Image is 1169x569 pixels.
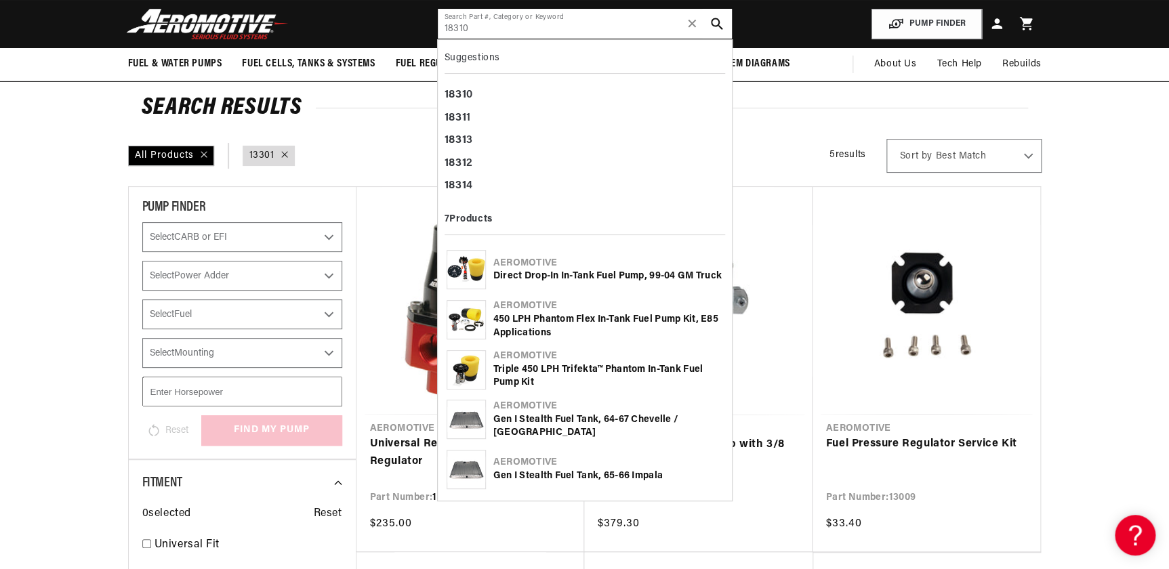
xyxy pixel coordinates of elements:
[886,139,1042,173] select: Sort by
[445,107,725,130] div: 1
[128,146,214,166] div: All Products
[826,436,1027,453] a: Fuel Pressure Regulator Service Kit
[445,84,725,107] div: 0
[700,48,800,80] summary: System Diagrams
[937,57,981,72] span: Tech Help
[142,377,342,406] input: Enter Horsepower
[445,112,467,123] b: 1831
[863,48,926,81] a: About Us
[396,57,475,71] span: Fuel Regulators
[155,536,342,554] a: Universal Fit
[447,407,485,433] img: Gen I Stealth Fuel Tank, 64-67 Chevelle / Malibu
[1002,57,1042,72] span: Rebuilds
[249,148,274,163] a: 13301
[142,338,342,368] select: Mounting
[445,175,725,198] div: 4
[450,351,482,389] img: Triple 450 LPH Trifekta™ Phantom In-Tank Fuel Pump Kit
[370,436,571,470] a: Universal Return Style Fuel Pressure Regulator
[702,9,732,39] button: search button
[445,47,725,74] div: Suggestions
[598,436,799,471] a: SS Carbureted Fuel Pump with 3/8 NPT Ports
[493,313,723,339] div: 450 LPH Phantom Flex In-Tank Fuel Pump Kit, E85 Applications
[386,48,485,80] summary: Fuel Regulators
[992,48,1052,81] summary: Rebuilds
[314,505,342,523] span: Reset
[874,59,916,69] span: About Us
[445,135,467,146] b: 1831
[232,48,385,80] summary: Fuel Cells, Tanks & Systems
[118,48,232,80] summary: Fuel & Water Pumps
[493,299,723,313] div: Aeromotive
[493,363,723,389] div: Triple 450 LPH Trifekta™ Phantom In-Tank Fuel Pump Kit
[242,57,375,71] span: Fuel Cells, Tanks & Systems
[686,13,699,35] span: ✕
[710,57,790,71] span: System Diagrams
[493,270,723,283] div: Direct Drop-In In-Tank Fuel Pump, 99-04 GM Truck
[128,57,222,71] span: Fuel & Water Pumps
[142,505,191,523] span: 0 selected
[445,129,725,152] div: 3
[447,457,485,482] img: Gen I Stealth Fuel Tank, 65-66 Impala
[926,48,991,81] summary: Tech Help
[142,261,342,291] select: Power Adder
[493,257,723,270] div: Aeromotive
[142,476,182,490] span: Fitment
[142,201,206,214] span: PUMP FINDER
[493,469,723,483] div: Gen I Stealth Fuel Tank, 65-66 Impala
[438,9,732,39] input: Search by Part Number, Category or Keyword
[493,350,723,363] div: Aeromotive
[493,400,723,413] div: Aeromotive
[445,214,493,224] b: 7 Products
[445,89,467,100] b: 1831
[445,152,725,175] div: 2
[447,307,485,332] img: 450 LPH Phantom Flex In-Tank Fuel Pump Kit, E85 Applications
[142,299,342,329] select: Fuel
[447,255,485,284] img: Direct Drop-In In-Tank Fuel Pump, 99-04 GM Truck
[493,456,723,469] div: Aeromotive
[493,413,723,440] div: Gen I Stealth Fuel Tank, 64-67 Chevelle / [GEOGRAPHIC_DATA]
[445,158,467,169] b: 1831
[142,222,342,252] select: CARB or EFI
[445,180,467,191] b: 1831
[123,8,292,40] img: Aeromotive
[900,150,932,163] span: Sort by
[142,98,1028,119] h2: Search Results
[829,150,866,160] span: 5 results
[871,9,982,39] button: PUMP FINDER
